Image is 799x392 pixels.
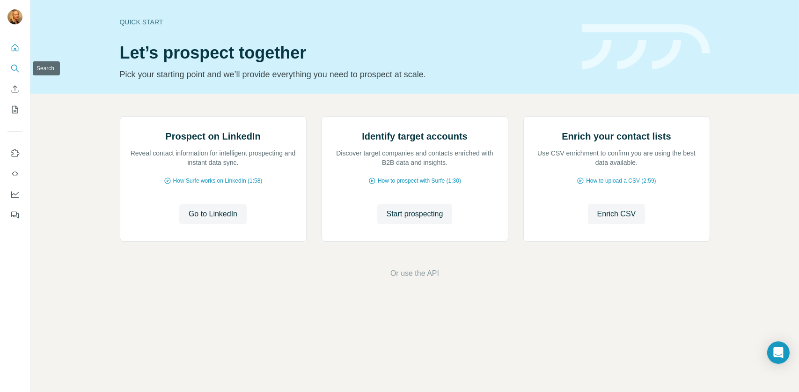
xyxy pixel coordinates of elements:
[562,130,671,143] h2: Enrich your contact lists
[120,68,571,81] p: Pick your starting point and we’ll provide everything you need to prospect at scale.
[7,9,22,24] img: Avatar
[7,165,22,182] button: Use Surfe API
[586,177,656,185] span: How to upload a CSV (2:59)
[165,130,260,143] h2: Prospect on LinkedIn
[7,145,22,162] button: Use Surfe on LinkedIn
[362,130,468,143] h2: Identify target accounts
[7,186,22,203] button: Dashboard
[7,60,22,77] button: Search
[120,17,571,27] div: Quick start
[173,177,263,185] span: How Surfe works on LinkedIn (1:58)
[387,208,443,220] span: Start prospecting
[7,207,22,223] button: Feedback
[377,204,453,224] button: Start prospecting
[582,24,710,70] img: banner
[7,101,22,118] button: My lists
[7,81,22,97] button: Enrich CSV
[767,341,790,364] div: Open Intercom Messenger
[390,268,439,279] button: Or use the API
[331,148,498,167] p: Discover target companies and contacts enriched with B2B data and insights.
[588,204,645,224] button: Enrich CSV
[189,208,237,220] span: Go to LinkedIn
[130,148,297,167] p: Reveal contact information for intelligent prospecting and instant data sync.
[120,44,571,62] h1: Let’s prospect together
[7,39,22,56] button: Quick start
[533,148,700,167] p: Use CSV enrichment to confirm you are using the best data available.
[378,177,461,185] span: How to prospect with Surfe (1:30)
[597,208,636,220] span: Enrich CSV
[179,204,247,224] button: Go to LinkedIn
